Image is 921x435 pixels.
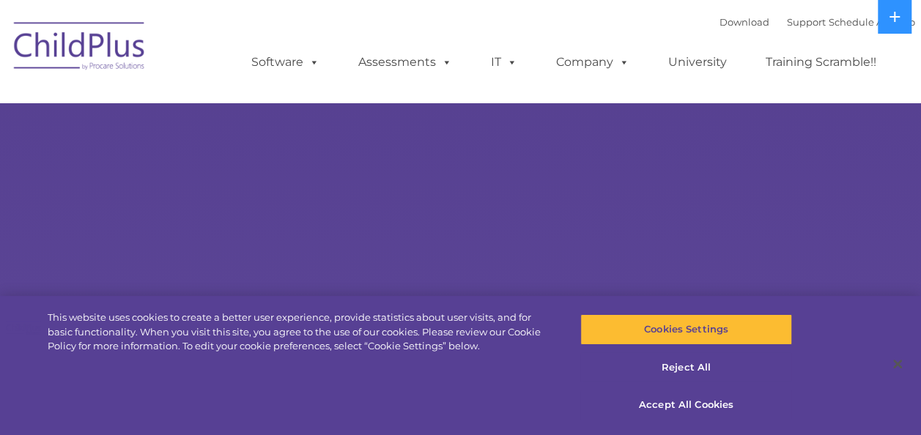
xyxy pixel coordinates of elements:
[720,16,915,28] font: |
[881,348,914,380] button: Close
[344,48,467,77] a: Assessments
[829,16,915,28] a: Schedule A Demo
[580,352,792,383] button: Reject All
[751,48,891,77] a: Training Scramble!!
[7,12,153,85] img: ChildPlus by Procare Solutions
[580,314,792,345] button: Cookies Settings
[541,48,644,77] a: Company
[476,48,532,77] a: IT
[787,16,826,28] a: Support
[237,48,334,77] a: Software
[654,48,741,77] a: University
[48,311,552,354] div: This website uses cookies to create a better user experience, provide statistics about user visit...
[720,16,769,28] a: Download
[580,390,792,420] button: Accept All Cookies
